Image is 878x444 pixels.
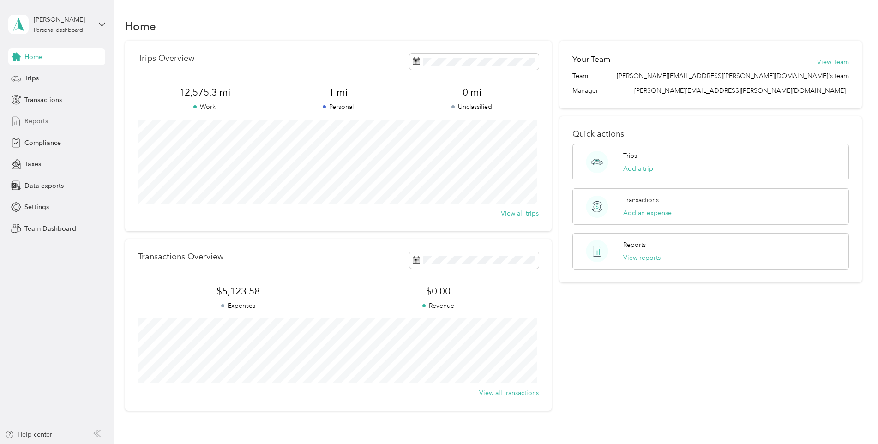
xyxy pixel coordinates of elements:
span: Team Dashboard [24,224,76,234]
button: Add an expense [623,208,672,218]
button: View reports [623,253,661,263]
button: View all transactions [479,388,539,398]
button: Add a trip [623,164,653,174]
span: [PERSON_NAME][EMAIL_ADDRESS][PERSON_NAME][DOMAIN_NAME]'s team [617,71,849,81]
span: Compliance [24,138,61,148]
span: Transactions [24,95,62,105]
p: Expenses [138,301,338,311]
p: Transactions [623,195,659,205]
span: Data exports [24,181,64,191]
span: Trips [24,73,39,83]
span: Team [572,71,588,81]
span: 1 mi [271,86,405,99]
span: Reports [24,116,48,126]
p: Reports [623,240,646,250]
div: Personal dashboard [34,28,83,33]
span: Taxes [24,159,41,169]
button: Help center [5,430,52,439]
p: Trips Overview [138,54,194,63]
span: Settings [24,202,49,212]
h2: Your Team [572,54,610,65]
iframe: Everlance-gr Chat Button Frame [826,392,878,444]
button: View all trips [501,209,539,218]
span: Home [24,52,42,62]
p: Trips [623,151,637,161]
p: Work [138,102,271,112]
div: [PERSON_NAME] [34,15,91,24]
button: View Team [817,57,849,67]
span: $5,123.58 [138,285,338,298]
span: $0.00 [338,285,539,298]
span: 0 mi [405,86,539,99]
span: [PERSON_NAME][EMAIL_ADDRESS][PERSON_NAME][DOMAIN_NAME] [634,87,846,95]
p: Unclassified [405,102,539,112]
span: 12,575.3 mi [138,86,271,99]
p: Revenue [338,301,539,311]
p: Quick actions [572,129,849,139]
h1: Home [125,21,156,31]
p: Personal [271,102,405,112]
span: Manager [572,86,598,96]
p: Transactions Overview [138,252,223,262]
